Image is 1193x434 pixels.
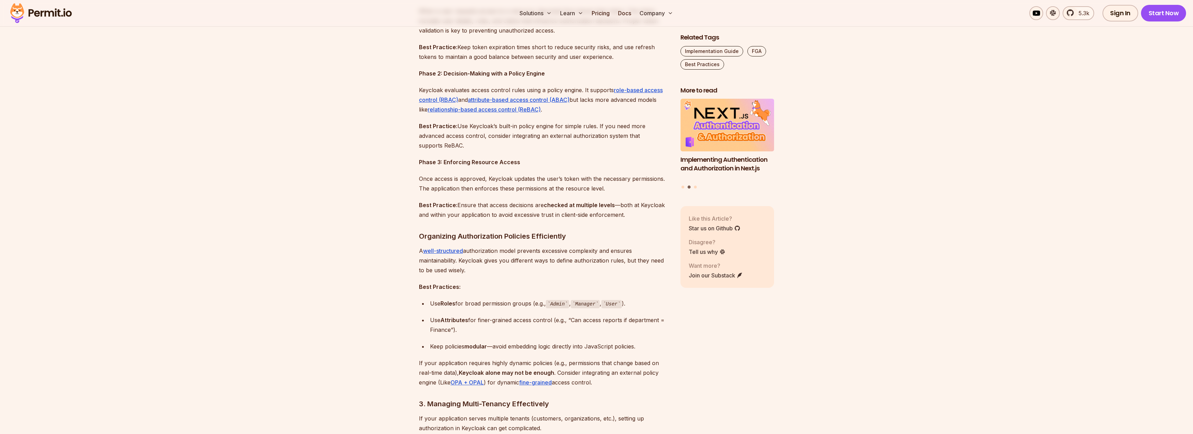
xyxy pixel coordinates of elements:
a: Best Practices [680,59,724,70]
a: Sign In [1102,5,1138,21]
a: Pricing [589,6,612,20]
p: Keep token expiration times short to reduce security risks, and use refresh tokens to maintain a ... [419,42,669,62]
code: User [601,300,621,308]
a: Implementing Authentication and Authorization in Next.jsImplementing Authentication and Authoriza... [680,99,774,181]
h2: Related Tags [680,33,774,42]
code: Admin [546,300,569,308]
a: relationship-based access control (ReBAC) [428,106,541,113]
p: Use Keycloak’s built-in policy engine for simple rules. If you need more advanced access control,... [419,121,669,150]
a: Tell us why [689,248,726,256]
p: If your application requires highly dynamic policies (e.g., permissions that change based on real... [419,358,669,387]
h2: More to read [680,86,774,95]
div: Use for finer-grained access control (e.g., “Can access reports if department = Finance”). [430,315,669,335]
li: 2 of 3 [680,99,774,181]
strong: checked at multiple levels [544,202,615,209]
div: Use for broad permission groups (e.g., , , ). [430,299,669,309]
strong: Roles [440,300,455,307]
p: Disagree? [689,238,726,246]
a: role-based access control (RBAC) [419,87,663,103]
p: Want more? [689,262,743,270]
a: 5.3k [1063,6,1094,20]
strong: Best Practice: [419,202,457,209]
button: Learn [557,6,586,20]
a: well-structured [423,247,463,254]
strong: Attributes [440,317,468,324]
div: Keep policies —avoid embedding logic directly into JavaScript policies. [430,342,669,351]
p: Like this Article? [689,214,740,223]
p: Once access is approved, Keycloak updates the user’s token with the necessary permissions. The ap... [419,174,669,193]
button: Go to slide 3 [694,186,697,188]
p: If your application serves multiple tenants (customers, organizations, etc.), setting up authoriz... [419,414,669,433]
strong: Keycloak alone may not be enough [459,369,554,376]
a: Join our Substack [689,271,743,280]
strong: Best Practice: [419,123,457,130]
p: Keycloak evaluates access control rules using a policy engine. It supports and but lacks more adv... [419,85,669,114]
strong: Phase 2: Decision-Making with a Policy Engine [419,70,545,77]
div: Posts [680,99,774,190]
h3: Organizing Authorization Policies Efficiently [419,231,669,242]
strong: Phase 3: Enforcing Resource Access [419,159,520,166]
button: Company [637,6,676,20]
code: Manager [571,300,600,308]
span: 5.3k [1074,9,1089,17]
strong: modular [464,343,487,350]
strong: Best Practices: [419,283,461,290]
a: Docs [615,6,634,20]
img: Permit logo [7,1,75,25]
a: Start Now [1141,5,1186,21]
img: Implementing Authentication and Authorization in Next.js [680,99,774,152]
a: OPA + OPAL [450,379,484,386]
a: attribute-based access control (ABAC) [468,96,569,103]
button: Go to slide 2 [688,186,691,189]
a: Implementation Guide [680,46,743,56]
a: Star us on Github [689,224,740,232]
a: fine-grained [519,379,552,386]
a: FGA [747,46,766,56]
h3: 3. Managing Multi-Tenancy Effectively [419,398,669,409]
button: Solutions [517,6,555,20]
strong: Best Practice: [419,44,457,51]
p: A authorization model prevents excessive complexity and ensures maintainability. Keycloak gives y... [419,246,669,275]
button: Go to slide 1 [681,186,684,188]
p: Ensure that access decisions are —both at Keycloak and within your application to avoid excessive... [419,200,669,220]
h3: Implementing Authentication and Authorization in Next.js [680,156,774,173]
